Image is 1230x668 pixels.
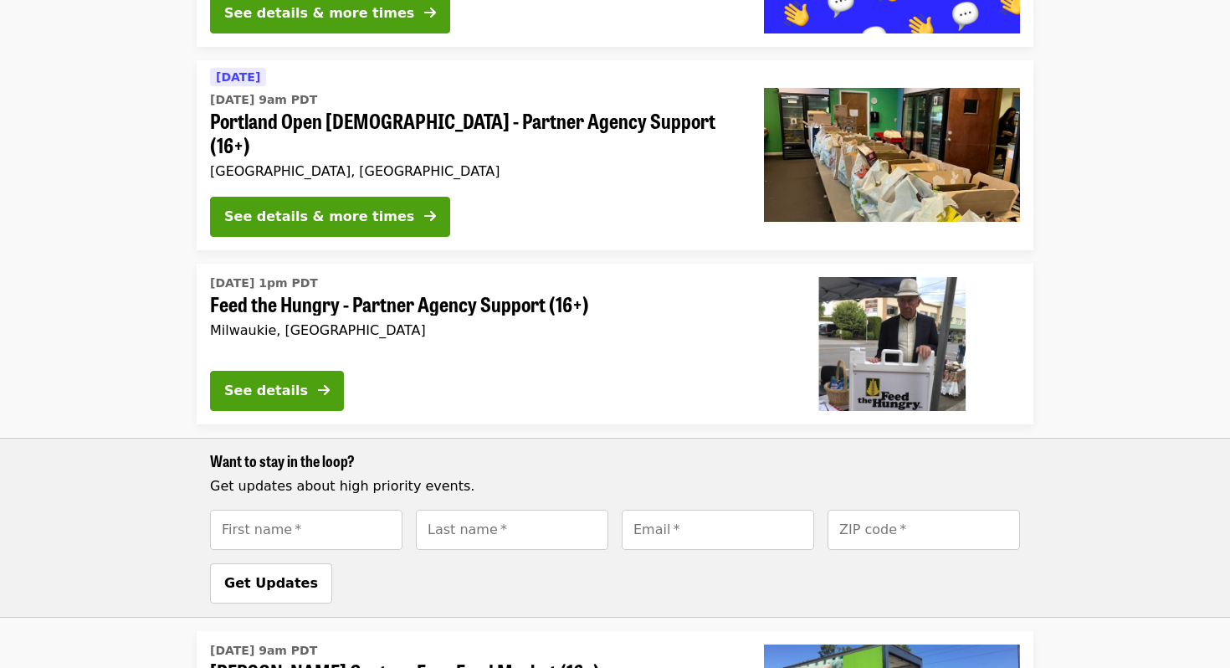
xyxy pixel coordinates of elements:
[210,322,737,338] div: Milwaukie, [GEOGRAPHIC_DATA]
[424,5,436,21] i: arrow-right icon
[210,109,737,157] span: Portland Open [DEMOGRAPHIC_DATA] - Partner Agency Support (16+)
[210,197,450,237] button: See details & more times
[210,163,737,179] div: [GEOGRAPHIC_DATA], [GEOGRAPHIC_DATA]
[224,575,318,591] span: Get Updates
[210,642,317,660] time: [DATE] 9am PDT
[210,371,344,411] button: See details
[210,275,318,292] time: [DATE] 1pm PDT
[210,91,317,109] time: [DATE] 9am PDT
[828,510,1020,550] input: [object Object]
[764,277,1020,411] img: Feed the Hungry - Partner Agency Support (16+) organized by Oregon Food Bank
[210,563,332,604] button: Get Updates
[210,478,474,494] span: Get updates about high priority events.
[318,383,330,398] i: arrow-right icon
[210,450,355,471] span: Want to stay in the loop?
[224,3,414,23] div: See details & more times
[216,70,260,84] span: [DATE]
[424,208,436,224] i: arrow-right icon
[416,510,608,550] input: [object Object]
[224,381,308,401] div: See details
[224,207,414,227] div: See details & more times
[197,60,1033,250] a: See details for "Portland Open Bible - Partner Agency Support (16+)"
[764,88,1020,222] img: Portland Open Bible - Partner Agency Support (16+) organized by Oregon Food Bank
[197,264,1033,424] a: See details for "Feed the Hungry - Partner Agency Support (16+)"
[210,510,402,550] input: [object Object]
[210,292,737,316] span: Feed the Hungry - Partner Agency Support (16+)
[622,510,814,550] input: [object Object]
